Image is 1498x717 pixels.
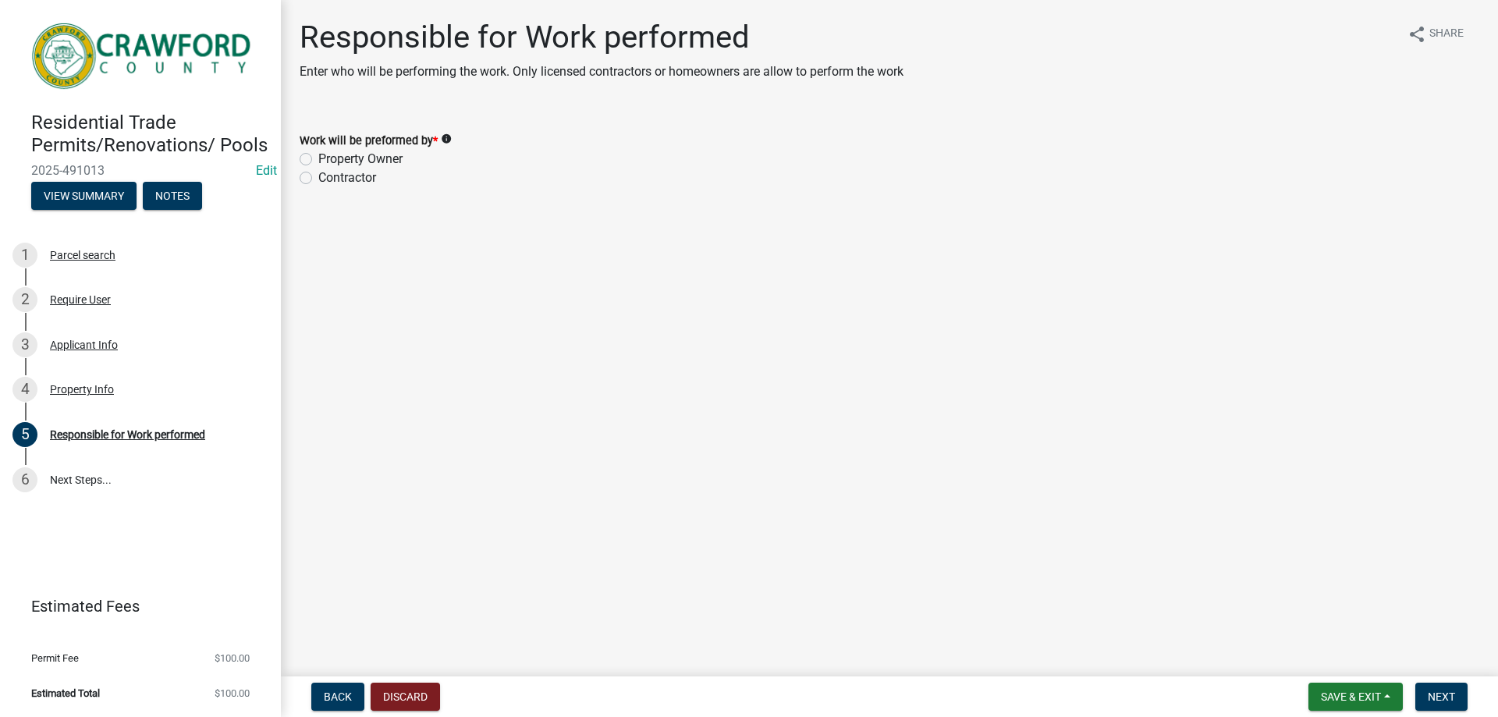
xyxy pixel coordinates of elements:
[1395,19,1476,49] button: shareShare
[1429,25,1464,44] span: Share
[12,287,37,312] div: 2
[143,182,202,210] button: Notes
[441,133,452,144] i: info
[300,19,903,56] h1: Responsible for Work performed
[31,163,250,178] span: 2025-491013
[31,16,256,95] img: Crawford County, Georgia
[300,62,903,81] p: Enter who will be performing the work. Only licensed contractors or homeowners are allow to perfo...
[31,190,137,203] wm-modal-confirm: Summary
[12,332,37,357] div: 3
[1428,690,1455,703] span: Next
[50,384,114,395] div: Property Info
[1308,683,1403,711] button: Save & Exit
[1321,690,1381,703] span: Save & Exit
[143,190,202,203] wm-modal-confirm: Notes
[50,429,205,440] div: Responsible for Work performed
[31,112,268,157] h4: Residential Trade Permits/Renovations/ Pools
[12,243,37,268] div: 1
[12,467,37,492] div: 6
[371,683,440,711] button: Discard
[300,136,438,147] label: Work will be preformed by
[318,169,376,187] label: Contractor
[31,688,100,698] span: Estimated Total
[311,683,364,711] button: Back
[318,150,403,169] label: Property Owner
[31,182,137,210] button: View Summary
[50,250,115,261] div: Parcel search
[12,422,37,447] div: 5
[50,339,118,350] div: Applicant Info
[256,163,277,178] wm-modal-confirm: Edit Application Number
[50,294,111,305] div: Require User
[12,591,256,622] a: Estimated Fees
[1407,25,1426,44] i: share
[215,688,250,698] span: $100.00
[1415,683,1468,711] button: Next
[31,653,79,663] span: Permit Fee
[324,690,352,703] span: Back
[215,653,250,663] span: $100.00
[256,163,277,178] a: Edit
[12,377,37,402] div: 4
